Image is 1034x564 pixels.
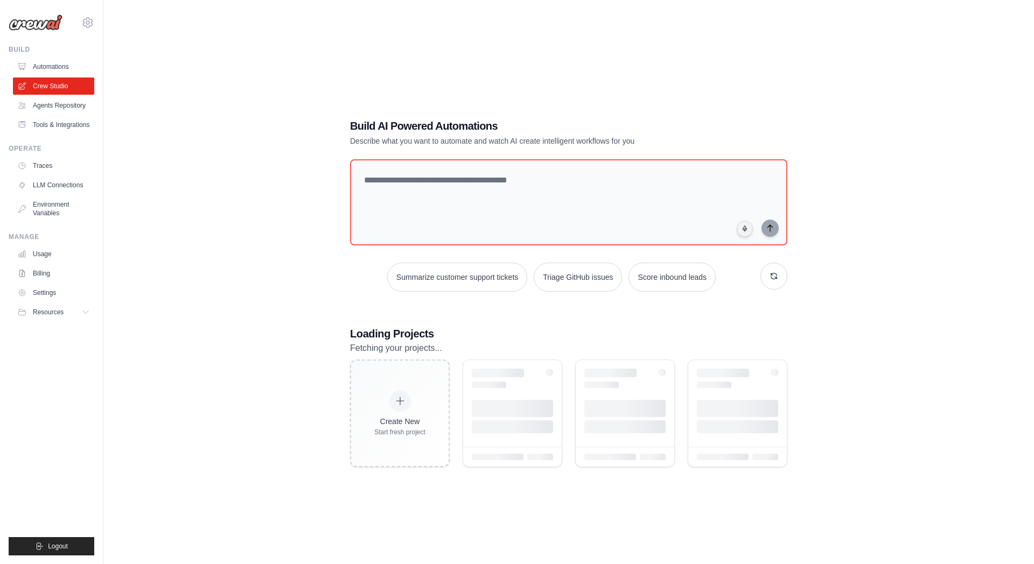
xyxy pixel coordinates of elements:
[13,58,94,75] a: Automations
[13,177,94,194] a: LLM Connections
[13,196,94,222] a: Environment Variables
[737,221,753,237] button: Click to speak your automation idea
[374,428,425,436] div: Start fresh project
[534,263,622,292] button: Triage GitHub issues
[13,157,94,174] a: Traces
[9,45,94,54] div: Build
[350,118,712,133] h1: Build AI Powered Automations
[374,416,425,427] div: Create New
[48,542,68,551] span: Logout
[350,136,712,146] p: Describe what you want to automate and watch AI create intelligent workflows for you
[9,537,94,555] button: Logout
[13,245,94,263] a: Usage
[350,326,787,341] h3: Loading Projects
[9,15,62,31] img: Logo
[760,263,787,290] button: Get new suggestions
[9,232,94,241] div: Manage
[33,308,64,316] span: Resources
[13,77,94,95] a: Crew Studio
[387,263,527,292] button: Summarize customer support tickets
[9,144,94,153] div: Operate
[350,341,787,355] p: Fetching your projects...
[13,284,94,301] a: Settings
[13,97,94,114] a: Agents Repository
[13,304,94,321] button: Resources
[13,116,94,133] a: Tools & Integrations
[13,265,94,282] a: Billing
[628,263,716,292] button: Score inbound leads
